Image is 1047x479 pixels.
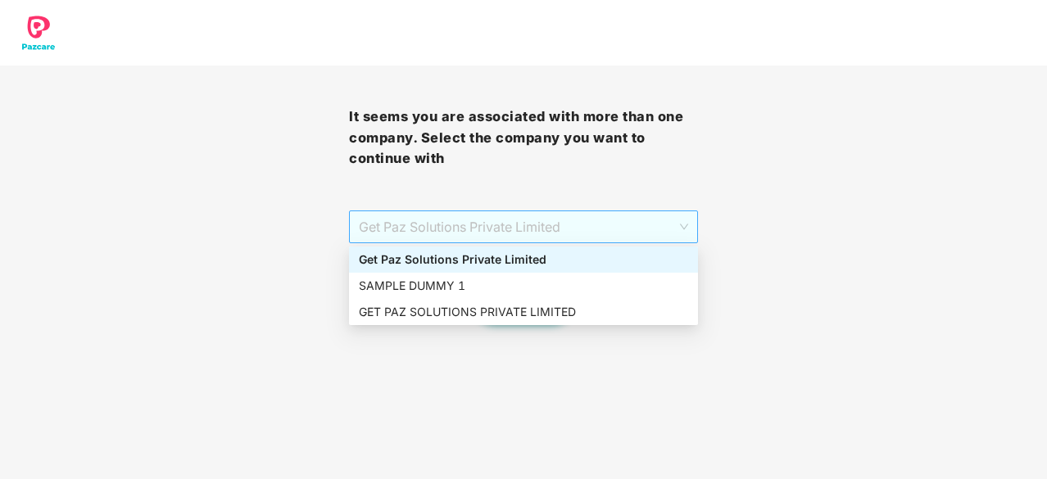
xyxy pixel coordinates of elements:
[349,246,698,273] div: Get Paz Solutions Private Limited
[359,251,688,269] div: Get Paz Solutions Private Limited
[349,273,698,299] div: SAMPLE DUMMY 1
[359,211,688,242] span: Get Paz Solutions Private Limited
[349,106,698,169] h3: It seems you are associated with more than one company. Select the company you want to continue with
[359,277,688,295] div: SAMPLE DUMMY 1
[349,299,698,325] div: GET PAZ SOLUTIONS PRIVATE LIMITED
[359,303,688,321] div: GET PAZ SOLUTIONS PRIVATE LIMITED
